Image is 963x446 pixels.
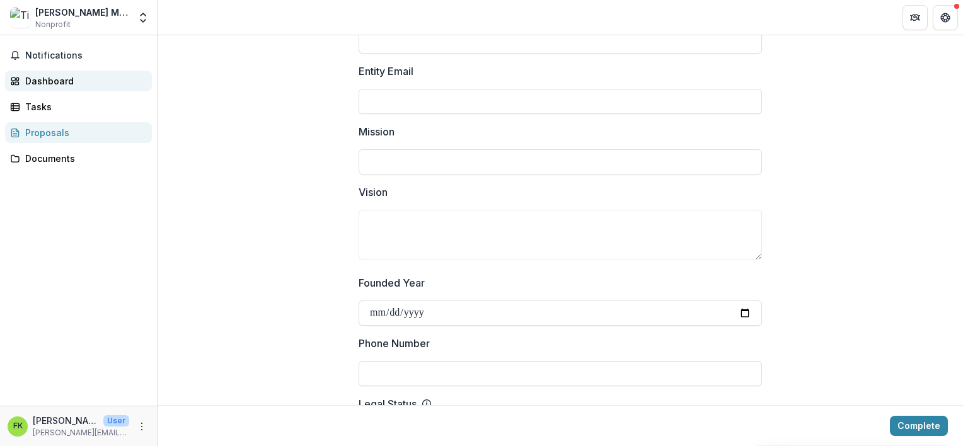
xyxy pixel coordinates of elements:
p: Legal Status [359,396,417,411]
p: Founded Year [359,275,425,290]
p: Vision [359,185,388,200]
p: User [103,415,129,426]
a: Dashboard [5,71,152,91]
button: Open entity switcher [134,5,152,30]
div: Dashboard [25,74,142,88]
div: Tasks [25,100,142,113]
a: Tasks [5,96,152,117]
p: Phone Number [359,336,430,351]
span: Nonprofit [35,19,71,30]
button: Notifications [5,45,152,66]
div: Proposals [25,126,142,139]
button: Complete [890,416,948,436]
p: Entity Email [359,64,413,79]
p: [PERSON_NAME][EMAIL_ADDRESS][DOMAIN_NAME] [33,427,129,438]
a: Documents [5,148,152,169]
span: Notifications [25,50,147,61]
button: More [134,419,149,434]
button: Get Help [933,5,958,30]
div: Documents [25,152,142,165]
img: Tim Robnett Ministries [10,8,30,28]
div: Frank Kane [13,422,23,430]
button: Partners [902,5,928,30]
div: [PERSON_NAME] Ministries [35,6,129,19]
a: Proposals [5,122,152,143]
p: [PERSON_NAME] [33,414,98,427]
p: Mission [359,124,395,139]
